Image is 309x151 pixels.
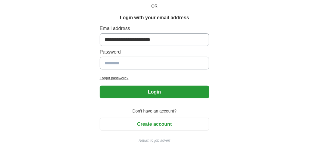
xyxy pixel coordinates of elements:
button: Create account [100,118,210,131]
label: Password [100,48,210,56]
span: Don't have an account? [129,108,180,114]
a: Forgot password? [100,75,210,81]
a: Create account [100,122,210,127]
a: Return to job advert [100,138,210,143]
h1: Login with your email address [120,14,189,21]
button: Login [100,86,210,98]
label: Email address [100,25,210,32]
span: OR [148,3,161,9]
